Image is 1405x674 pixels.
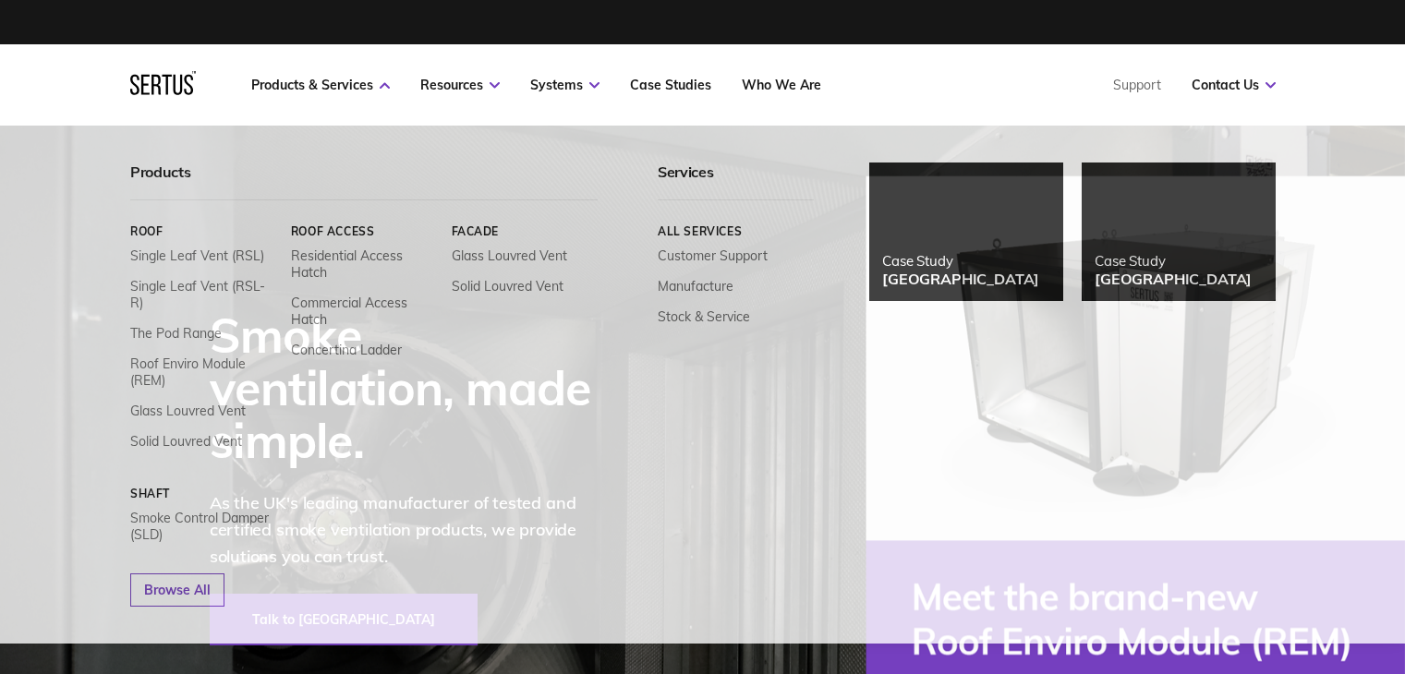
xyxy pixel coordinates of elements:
a: Customer Support [658,247,768,264]
a: Concertina Ladder [290,342,401,358]
a: Case Study[GEOGRAPHIC_DATA] [1082,162,1276,301]
a: Who We Are [742,77,821,93]
a: Smoke Control Damper (SLD) [130,510,277,543]
div: Products [130,162,598,200]
a: All services [658,224,814,238]
a: Browse All [130,573,224,607]
a: Commercial Access Hatch [290,295,437,328]
a: Products & Services [251,77,390,93]
a: Facade [451,224,598,238]
a: Shaft [130,487,277,500]
a: Glass Louvred Vent [451,247,566,264]
a: Single Leaf Vent (RSL-R) [130,278,277,311]
div: Case Study [1095,252,1252,270]
a: Solid Louvred Vent [130,433,242,450]
a: Systems [530,77,600,93]
a: Roof Access [290,224,437,238]
a: Glass Louvred Vent [130,403,246,419]
a: Case Study[GEOGRAPHIC_DATA] [869,162,1063,301]
a: Residential Access Hatch [290,247,437,281]
a: Case Studies [630,77,711,93]
a: Roof [130,224,277,238]
a: Resources [420,77,500,93]
a: The Pod Range [130,325,222,342]
a: Solid Louvred Vent [451,278,563,295]
a: Contact Us [1192,77,1276,93]
div: [GEOGRAPHIC_DATA] [1095,270,1252,288]
a: Single Leaf Vent (RSL) [130,247,264,264]
div: Case Study [882,252,1039,270]
a: Stock & Service [658,308,750,325]
div: Services [658,162,814,200]
div: [GEOGRAPHIC_DATA] [882,270,1039,288]
a: Support [1113,77,1161,93]
a: Manufacture [658,278,733,295]
a: Roof Enviro Module (REM) [130,355,277,389]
